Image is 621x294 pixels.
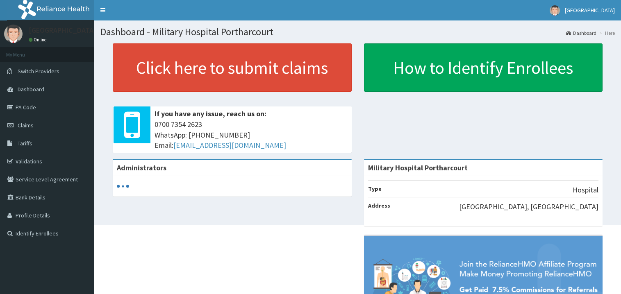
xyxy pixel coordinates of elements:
a: Dashboard [566,29,596,36]
li: Here [597,29,615,36]
img: User Image [4,25,23,43]
img: User Image [550,5,560,16]
b: Administrators [117,163,166,172]
a: [EMAIL_ADDRESS][DOMAIN_NAME] [173,140,286,150]
span: 0700 7354 2623 WhatsApp: [PHONE_NUMBER] Email: [155,119,348,151]
svg: audio-loading [117,180,129,192]
p: Hospital [573,185,598,195]
span: Dashboard [18,86,44,93]
b: Address [368,202,390,209]
p: [GEOGRAPHIC_DATA], [GEOGRAPHIC_DATA] [459,201,598,212]
b: Type [368,185,382,192]
p: [GEOGRAPHIC_DATA] [29,27,96,34]
a: Click here to submit claims [113,43,352,92]
strong: Military Hospital Portharcourt [368,163,468,172]
a: How to Identify Enrollees [364,43,603,92]
span: Tariffs [18,140,32,147]
a: Online [29,37,48,43]
span: [GEOGRAPHIC_DATA] [565,7,615,14]
span: Claims [18,122,34,129]
h1: Dashboard - Military Hospital Portharcourt [100,27,615,37]
b: If you have any issue, reach us on: [155,109,266,118]
span: Switch Providers [18,68,59,75]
